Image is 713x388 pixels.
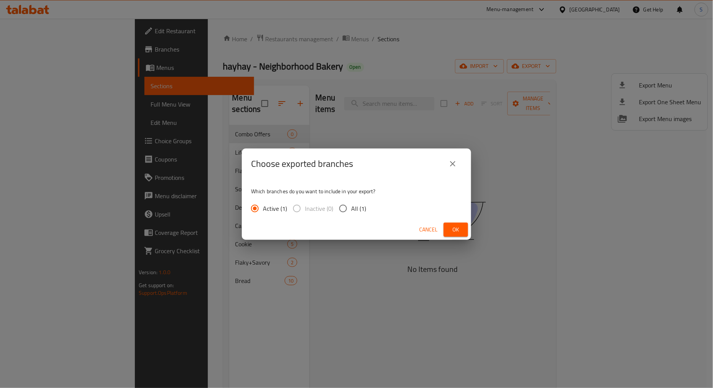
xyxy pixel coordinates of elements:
span: Active (1) [263,204,287,213]
button: close [444,155,462,173]
span: Ok [450,225,462,234]
button: Ok [444,223,468,237]
span: Cancel [419,225,438,234]
button: Cancel [416,223,441,237]
h2: Choose exported branches [251,158,353,170]
span: All (1) [351,204,366,213]
p: Which branches do you want to include in your export? [251,188,462,195]
span: Inactive (0) [305,204,333,213]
